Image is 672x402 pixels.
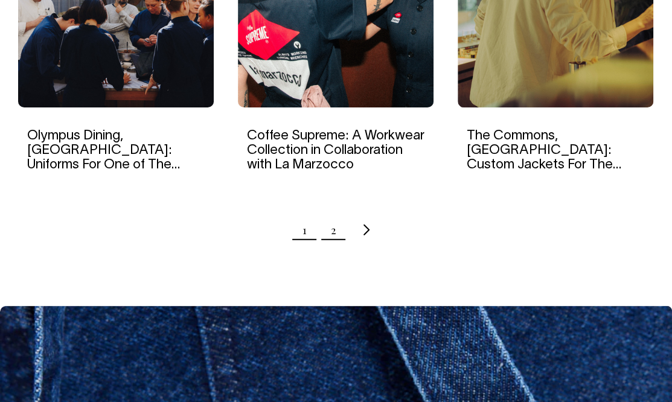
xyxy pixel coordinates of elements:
a: The Commons, [GEOGRAPHIC_DATA]: Custom Jackets For The Premium [PERSON_NAME] Place Cocktail Bar [467,130,632,200]
nav: Pagination [18,215,654,245]
a: Olympus Dining, [GEOGRAPHIC_DATA]: Uniforms For One of The City’s Most Impressive Dining Rooms [27,130,203,200]
a: Page 2 [331,215,336,245]
span: Page 1 [302,215,307,245]
a: Next page [360,215,370,245]
a: Coffee Supreme: A Workwear Collection in Collaboration with La Marzocco [247,130,424,171]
